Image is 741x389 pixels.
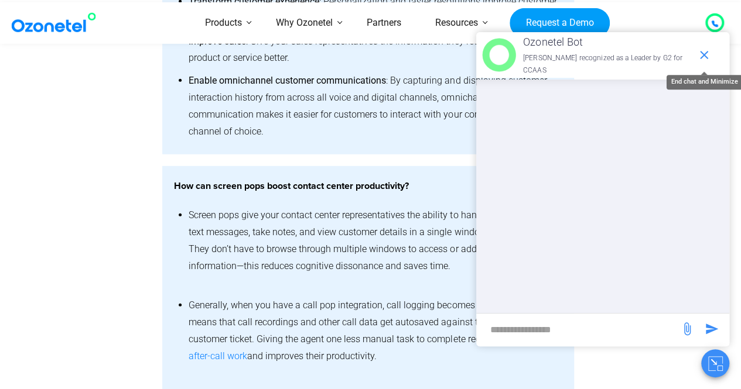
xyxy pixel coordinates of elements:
li: Generally, when you have a call pop integration, call logging becomes automatic too. This means t... [189,294,562,384]
a: after-call work [189,348,247,365]
p: [PERSON_NAME] recognized as a Leader by G2 for CCAAS [523,52,691,77]
span: send message [700,317,723,340]
div: new-msg-input [482,319,674,340]
a: Products [188,2,259,44]
li: Screen pops give your contact center representatives the ability to handle phone calls or text me... [189,204,562,294]
a: Resources [418,2,495,44]
span: send message [675,317,699,340]
a: Partners [350,2,418,44]
strong: How can screen pops boost contact center productivity? [174,181,409,191]
button: Close chat [701,349,729,377]
b: Enable omnichannel customer communications [189,75,386,86]
li: : Give your sales representatives the information they require to pitch their product or service ... [189,30,562,70]
a: Request a Demo [510,8,610,38]
p: Ozonetel Bot [523,33,691,51]
li: : By capturing and displaying customer interaction history from across all voice and digital chan... [189,70,562,143]
span: end chat or minimize [692,43,716,67]
b: Improve sales [189,36,246,47]
a: Why Ozonetel [259,2,350,44]
img: header [482,38,516,72]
